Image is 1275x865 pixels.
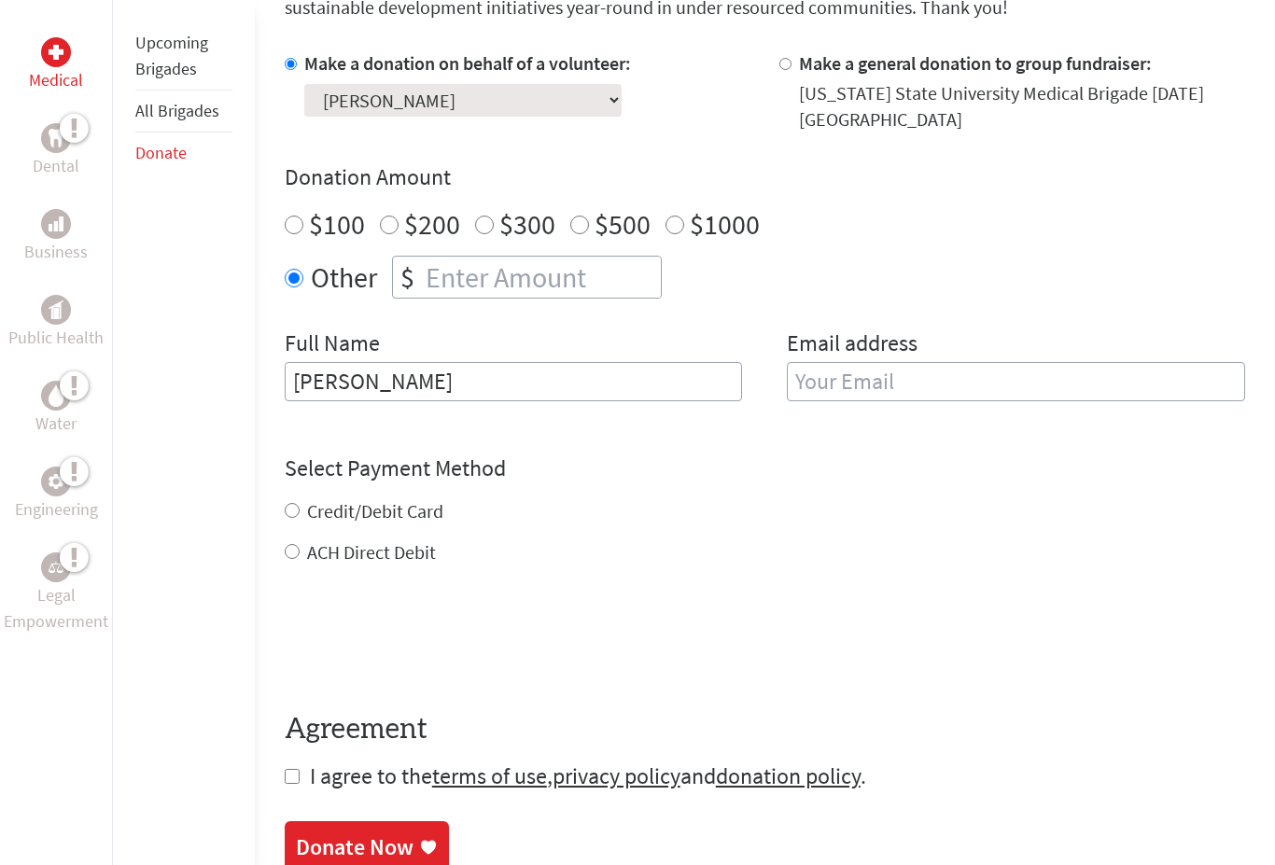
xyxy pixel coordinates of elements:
[49,129,63,146] img: Dental
[716,761,861,790] a: donation policy
[41,467,71,496] div: Engineering
[422,257,661,298] input: Enter Amount
[41,209,71,239] div: Business
[311,256,377,299] label: Other
[49,300,63,319] img: Public Health
[309,206,365,242] label: $100
[799,51,1152,75] label: Make a general donation to group fundraiser:
[33,123,79,179] a: DentalDental
[4,582,108,635] p: Legal Empowerment
[285,362,743,401] input: Enter Full Name
[135,22,232,91] li: Upcoming Brigades
[304,51,631,75] label: Make a donation on behalf of a volunteer:
[49,384,63,406] img: Water
[553,761,680,790] a: privacy policy
[41,552,71,582] div: Legal Empowerment
[24,239,88,265] p: Business
[135,133,232,174] li: Donate
[41,381,71,411] div: Water
[49,45,63,60] img: Medical
[49,216,63,231] img: Business
[285,603,568,676] iframe: reCAPTCHA
[4,552,108,635] a: Legal EmpowermentLegal Empowerment
[285,713,1245,746] h4: Agreement
[29,37,83,93] a: MedicalMedical
[404,206,460,242] label: $200
[307,540,436,564] label: ACH Direct Debit
[49,562,63,573] img: Legal Empowerment
[49,474,63,489] img: Engineering
[432,761,547,790] a: terms of use
[8,325,104,351] p: Public Health
[499,206,555,242] label: $300
[41,295,71,325] div: Public Health
[135,100,219,121] a: All Brigades
[787,362,1245,401] input: Your Email
[285,162,1245,192] h4: Donation Amount
[285,328,380,362] label: Full Name
[799,80,1245,133] div: [US_STATE] State University Medical Brigade [DATE] [GEOGRAPHIC_DATA]
[35,381,77,437] a: WaterWater
[787,328,918,362] label: Email address
[135,142,187,163] a: Donate
[307,499,443,523] label: Credit/Debit Card
[33,153,79,179] p: Dental
[41,123,71,153] div: Dental
[35,411,77,437] p: Water
[690,206,760,242] label: $1000
[285,453,1245,483] h4: Select Payment Method
[296,832,413,862] div: Donate Now
[393,257,422,298] div: $
[595,206,651,242] label: $500
[29,67,83,93] p: Medical
[15,467,98,523] a: EngineeringEngineering
[310,761,866,790] span: I agree to the , and .
[41,37,71,67] div: Medical
[8,295,104,351] a: Public HealthPublic Health
[15,496,98,523] p: Engineering
[24,209,88,265] a: BusinessBusiness
[135,91,232,133] li: All Brigades
[135,32,208,79] a: Upcoming Brigades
